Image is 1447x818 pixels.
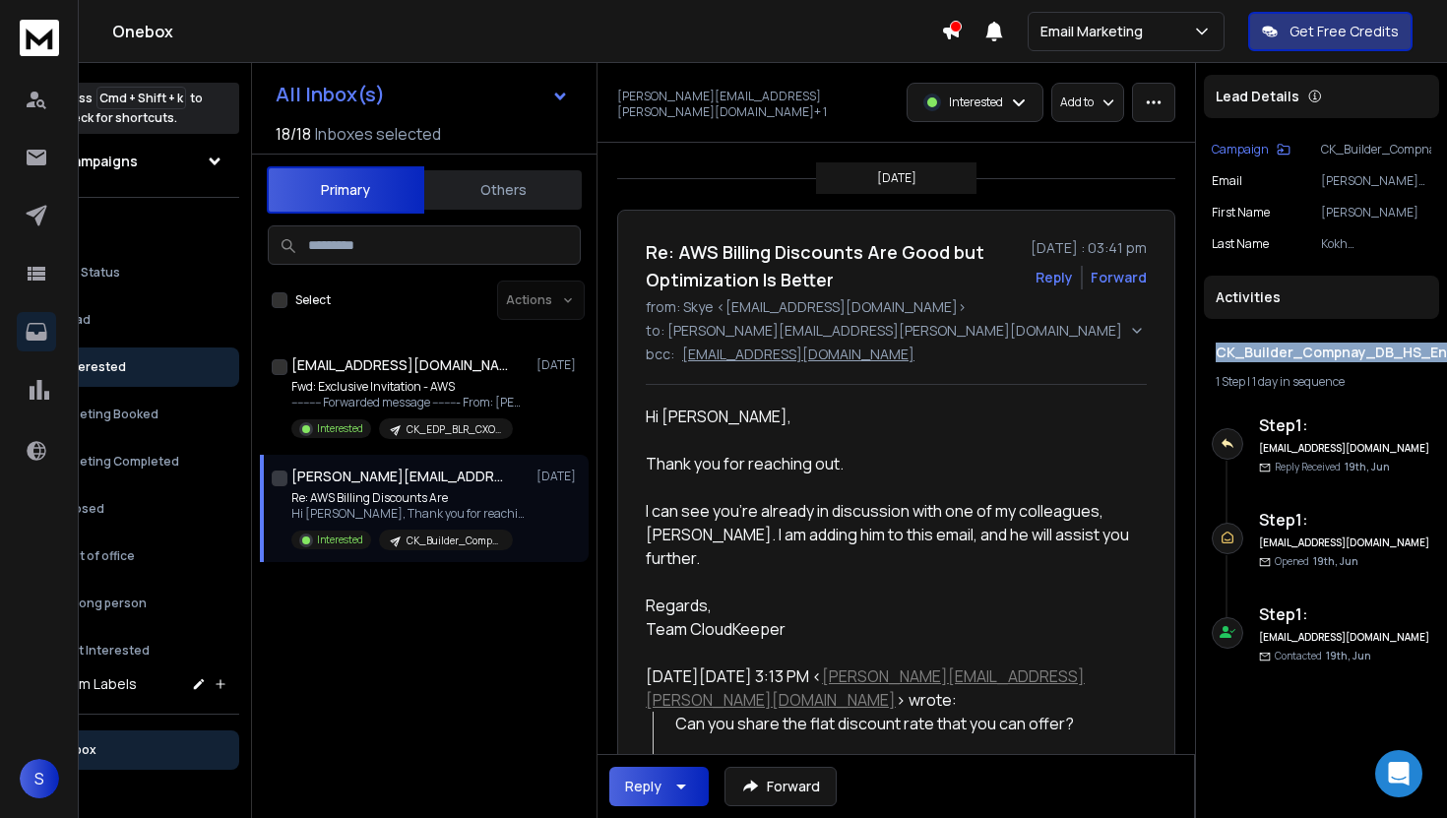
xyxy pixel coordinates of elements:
[1321,142,1431,157] p: CK_Builder_Compnay_DB_HS_Engaged_Email3_June18
[646,665,1085,711] a: [PERSON_NAME][EMAIL_ADDRESS][PERSON_NAME][DOMAIN_NAME]
[609,767,709,806] button: Reply
[62,407,158,422] p: Meeting Booked
[675,712,1132,783] div: Can you share the flat discount rate that you can offer? Regards,
[682,345,914,364] p: [EMAIL_ADDRESS][DOMAIN_NAME]
[1212,173,1242,189] p: Email
[1321,236,1431,252] p: Kokh [PERSON_NAME]
[536,469,581,484] p: [DATE]
[62,454,179,470] p: Meeting Completed
[27,730,239,770] button: Inbox
[1204,276,1439,319] div: Activities
[276,85,385,104] h1: All Inbox(s)
[1031,238,1147,258] p: [DATE] : 03:41 pm
[646,594,1131,617] div: Regards,
[27,142,239,181] button: All Campaigns
[317,533,363,547] p: Interested
[1212,205,1270,220] p: First Name
[20,759,59,798] button: S
[27,395,239,434] button: Meeting Booked
[27,778,239,817] button: All
[42,152,138,171] h1: All Campaigns
[1259,508,1431,532] h6: Step 1 :
[27,300,239,340] button: Lead
[1216,343,1427,362] h1: CK_Builder_Compnay_DB_HS_Engaged_Email3_June18
[1212,236,1269,252] p: Last Name
[291,395,528,410] p: ---------- Forwarded message --------- From: [PERSON_NAME]
[27,442,239,481] button: Meeting Completed
[646,321,1125,341] p: to: [PERSON_NAME][EMAIL_ADDRESS][PERSON_NAME][DOMAIN_NAME]
[58,89,203,128] p: Press to check for shortcuts.
[1212,142,1269,157] p: Campaign
[1091,268,1147,287] div: Forward
[315,122,441,146] h3: Inboxes selected
[27,584,239,623] button: Wrong person
[260,75,585,114] button: All Inbox(s)
[1375,750,1422,797] div: Open Intercom Messenger
[62,596,147,611] p: Wrong person
[62,548,135,564] p: Out of office
[27,214,239,241] h3: Filters
[27,631,239,670] button: Not Interested
[112,20,941,43] h1: Onebox
[617,89,891,120] p: [PERSON_NAME][EMAIL_ADDRESS][PERSON_NAME][DOMAIN_NAME] + 1
[646,617,1131,641] div: Team CloudKeeper
[1275,649,1371,663] p: Contacted
[291,506,528,522] p: Hi [PERSON_NAME], Thank you for reaching
[291,467,508,486] h1: [PERSON_NAME][EMAIL_ADDRESS][PERSON_NAME][DOMAIN_NAME] +1
[949,94,1003,110] p: Interested
[276,122,311,146] span: 18 / 18
[407,534,501,548] p: CK_Builder_Compnay_DB_HS_Engaged_Email3_June18
[1216,373,1245,390] span: 1 Step
[96,87,186,109] span: Cmd + Shift + k
[1248,12,1413,51] button: Get Free Credits
[295,292,331,308] label: Select
[62,501,104,517] p: Closed
[407,422,501,437] p: CK_EDP_BLR_CXO_[DATE]-Email1 ([DATE])
[291,379,528,395] p: Fwd: Exclusive Invitation - AWS
[1216,374,1427,390] div: |
[267,166,424,214] button: Primary
[646,499,1131,570] div: I can see you're already in discussion with one of my colleagues, [PERSON_NAME]. I am adding him ...
[646,297,1147,317] p: from: Skye <[EMAIL_ADDRESS][DOMAIN_NAME]>
[424,168,582,212] button: Others
[646,664,1131,712] div: [DATE][DATE] 3:13 PM < > wrote:
[1252,373,1345,390] span: 1 day in sequence
[1259,602,1431,626] h6: Step 1 :
[64,742,96,758] p: Inbox
[1060,94,1094,110] p: Add to
[1259,535,1431,550] h6: [EMAIL_ADDRESS][DOMAIN_NAME]
[646,238,1019,293] h1: Re: AWS Billing Discounts Are Good but Optimization Is Better
[646,345,674,364] p: bcc:
[291,355,508,375] h1: [EMAIL_ADDRESS][DOMAIN_NAME]
[1321,173,1431,189] p: [PERSON_NAME][EMAIL_ADDRESS][PERSON_NAME][DOMAIN_NAME]
[38,674,137,694] h3: Custom Labels
[646,452,1131,475] div: Thank you for reaching out.
[877,170,916,186] p: [DATE]
[62,359,126,375] p: Interested
[1259,630,1431,645] h6: [EMAIL_ADDRESS][DOMAIN_NAME]
[724,767,837,806] button: Forward
[27,489,239,529] button: Closed
[625,777,661,796] div: Reply
[1275,554,1358,569] p: Opened
[291,490,528,506] p: Re: AWS Billing Discounts Are
[1036,268,1073,287] button: Reply
[1326,649,1371,662] span: 19th, Jun
[20,20,59,56] img: logo
[536,357,581,373] p: [DATE]
[1259,413,1431,437] h6: Step 1 :
[1313,554,1358,568] span: 19th, Jun
[1290,22,1399,41] p: Get Free Credits
[27,347,239,387] button: Interested
[1321,205,1431,220] p: [PERSON_NAME]
[1345,460,1390,473] span: 19th, Jun
[1216,87,1299,106] p: Lead Details
[646,405,1131,428] div: Hi [PERSON_NAME],
[27,253,239,292] button: All Status
[1275,460,1390,474] p: Reply Received
[27,536,239,576] button: Out of office
[1040,22,1151,41] p: Email Marketing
